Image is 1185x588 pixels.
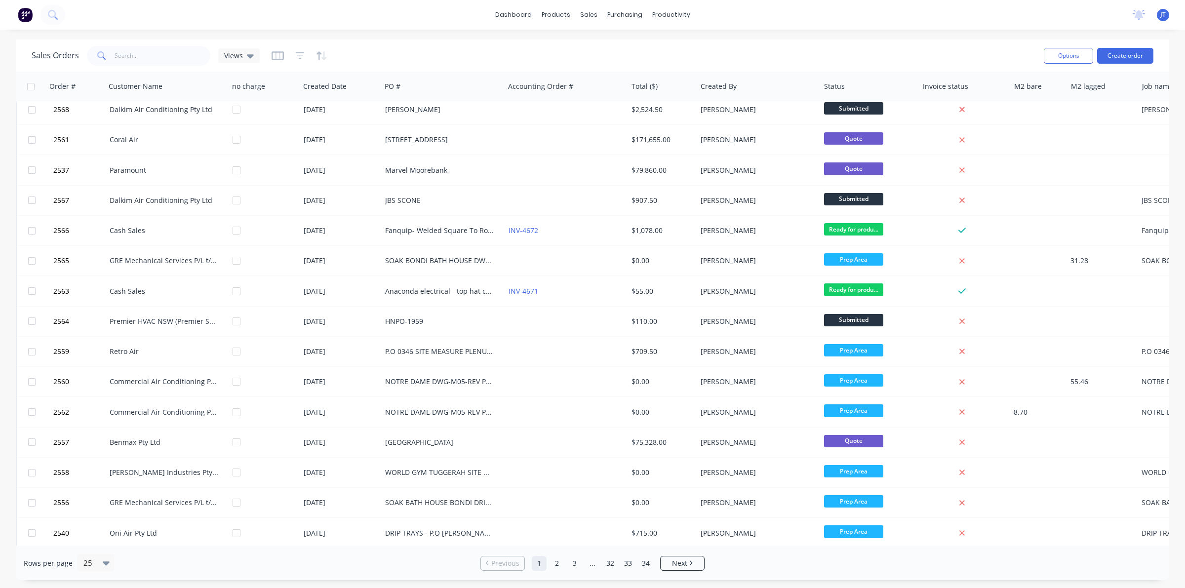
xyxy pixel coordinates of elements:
[632,316,690,326] div: $110.00
[567,556,582,571] a: Page 3
[1044,48,1093,64] button: Options
[701,105,810,115] div: [PERSON_NAME]
[53,316,69,326] span: 2564
[304,196,377,205] div: [DATE]
[1070,256,1130,266] div: 31.28
[701,81,737,91] div: Created By
[53,528,69,538] span: 2540
[824,102,883,115] span: Submitted
[824,193,883,205] span: Submitted
[304,498,377,508] div: [DATE]
[701,316,810,326] div: [PERSON_NAME]
[110,437,219,447] div: Benmax Pty Ltd
[1014,81,1042,91] div: M2 bare
[824,314,883,326] span: Submitted
[232,81,265,91] div: no charge
[701,528,810,538] div: [PERSON_NAME]
[385,286,495,296] div: Anaconda electrical - top hat cover
[1070,377,1130,387] div: 55.46
[824,404,883,417] span: Prep Area
[632,407,690,417] div: $0.00
[110,498,219,508] div: GRE Mechanical Services P/L t/a [PERSON_NAME] & [PERSON_NAME]
[537,7,575,22] div: products
[701,165,810,175] div: [PERSON_NAME]
[50,276,110,306] button: 2563
[110,165,219,175] div: Paramount
[53,347,69,356] span: 2559
[385,498,495,508] div: SOAK BATH HOUSE BONDI DRIP [PERSON_NAME]
[824,223,883,235] span: Ready for produ...
[115,46,211,66] input: Search...
[621,556,635,571] a: Page 33
[632,256,690,266] div: $0.00
[701,407,810,417] div: [PERSON_NAME]
[385,135,495,145] div: [STREET_ADDRESS]
[50,216,110,245] button: 2566
[701,498,810,508] div: [PERSON_NAME]
[50,156,110,185] button: 2537
[632,528,690,538] div: $715.00
[110,135,219,145] div: Coral Air
[53,256,69,266] span: 2565
[1071,81,1106,91] div: M2 lagged
[824,162,883,175] span: Quote
[385,81,400,91] div: PO #
[923,81,968,91] div: Invoice status
[304,407,377,417] div: [DATE]
[701,377,810,387] div: [PERSON_NAME]
[385,528,495,538] div: DRIP TRAYS - P.O [PERSON_NAME]
[304,135,377,145] div: [DATE]
[50,125,110,155] button: 2561
[824,283,883,296] span: Ready for produ...
[550,556,564,571] a: Page 2
[1160,10,1166,19] span: JT
[50,367,110,396] button: 2560
[385,407,495,417] div: NOTRE DAME DWG-M05-REV P2 GE
[632,81,658,91] div: Total ($)
[385,165,495,175] div: Marvel Moorebank
[701,347,810,356] div: [PERSON_NAME]
[476,556,709,571] ul: Pagination
[632,377,690,387] div: $0.00
[632,437,690,447] div: $75,328.00
[50,307,110,336] button: 2564
[701,437,810,447] div: [PERSON_NAME]
[385,347,495,356] div: P.O 0346 SITE MEASURE PLENUM BOX'S
[110,286,219,296] div: Cash Sales
[585,556,600,571] a: Jump forward
[701,256,810,266] div: [PERSON_NAME]
[53,105,69,115] span: 2568
[32,51,79,60] h1: Sales Orders
[509,226,538,235] a: INV-4672
[50,95,110,124] button: 2568
[50,397,110,427] button: 2562
[661,558,704,568] a: Next page
[50,458,110,487] button: 2558
[53,196,69,205] span: 2567
[632,286,690,296] div: $55.00
[701,226,810,235] div: [PERSON_NAME]
[224,50,243,61] span: Views
[110,528,219,538] div: Oni Air Pty Ltd
[110,196,219,205] div: Dalkim Air Conditioning Pty Ltd
[50,428,110,457] button: 2557
[110,377,219,387] div: Commercial Air Conditioning Pty Ltd
[508,81,573,91] div: Accounting Order #
[304,165,377,175] div: [DATE]
[385,377,495,387] div: NOTRE DAME DWG-M05-REV P2 OA
[304,437,377,447] div: [DATE]
[632,347,690,356] div: $709.50
[53,468,69,477] span: 2558
[304,468,377,477] div: [DATE]
[701,196,810,205] div: [PERSON_NAME]
[53,226,69,235] span: 2566
[824,132,883,145] span: Quote
[304,256,377,266] div: [DATE]
[50,246,110,275] button: 2565
[304,528,377,538] div: [DATE]
[110,407,219,417] div: Commercial Air Conditioning Pty Ltd
[701,135,810,145] div: [PERSON_NAME]
[385,226,495,235] div: Fanquip- Welded Square To Round P.O-005858
[50,488,110,517] button: 2556
[632,165,690,175] div: $79,860.00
